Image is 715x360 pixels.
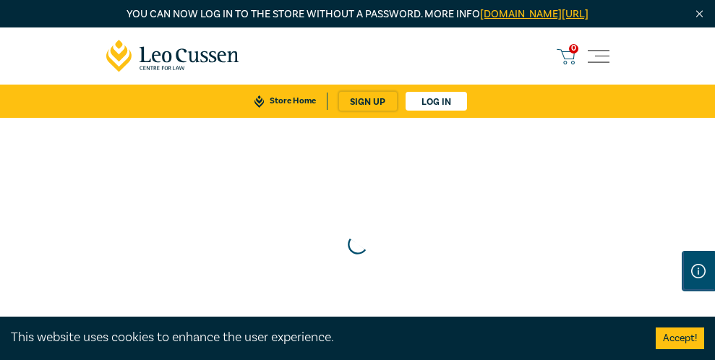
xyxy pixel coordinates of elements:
[11,328,634,347] div: This website uses cookies to enhance the user experience.
[480,7,588,21] a: [DOMAIN_NAME][URL]
[691,264,706,278] img: Information Icon
[339,92,397,111] a: sign up
[106,7,609,22] p: You can now log in to the store without a password. More info
[656,327,704,349] button: Accept cookies
[569,44,578,53] span: 0
[588,46,609,67] button: Toggle navigation
[244,93,327,110] a: Store Home
[406,92,467,111] a: Log in
[693,8,706,20] img: Close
